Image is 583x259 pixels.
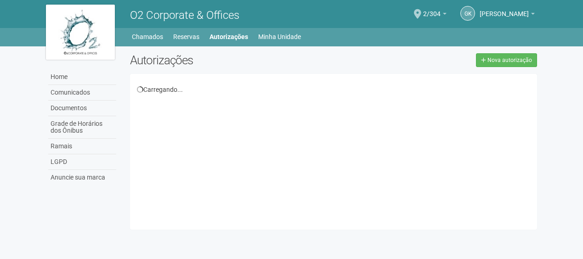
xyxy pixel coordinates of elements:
[173,30,199,43] a: Reservas
[423,1,441,17] span: 2/304
[137,85,531,94] div: Carregando...
[48,170,116,185] a: Anuncie sua marca
[487,57,532,63] span: Nova autorização
[48,69,116,85] a: Home
[132,30,163,43] a: Chamados
[48,101,116,116] a: Documentos
[130,53,327,67] h2: Autorizações
[48,85,116,101] a: Comunicados
[423,11,447,19] a: 2/304
[48,139,116,154] a: Ramais
[130,9,239,22] span: O2 Corporate & Offices
[480,11,535,19] a: [PERSON_NAME]
[480,1,529,17] span: Gleice Kelly
[46,5,115,60] img: logo.jpg
[476,53,537,67] a: Nova autorização
[48,154,116,170] a: LGPD
[48,116,116,139] a: Grade de Horários dos Ônibus
[460,6,475,21] a: GK
[209,30,248,43] a: Autorizações
[258,30,301,43] a: Minha Unidade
